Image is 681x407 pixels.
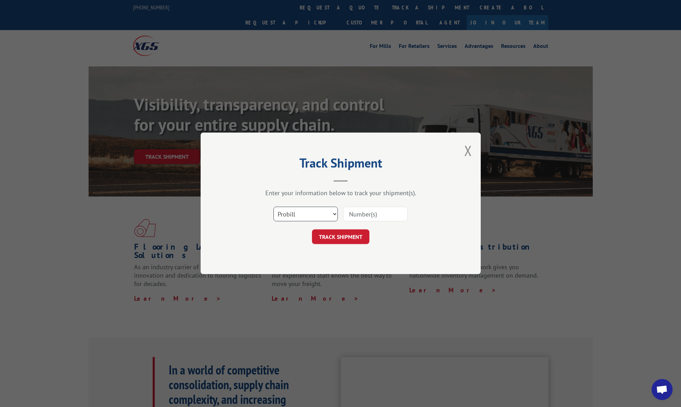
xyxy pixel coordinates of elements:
input: Number(s) [343,207,408,222]
h2: Track Shipment [236,158,446,171]
div: Open chat [652,379,673,400]
button: Close modal [464,141,472,160]
button: TRACK SHIPMENT [312,230,369,244]
div: Enter your information below to track your shipment(s). [236,189,446,197]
